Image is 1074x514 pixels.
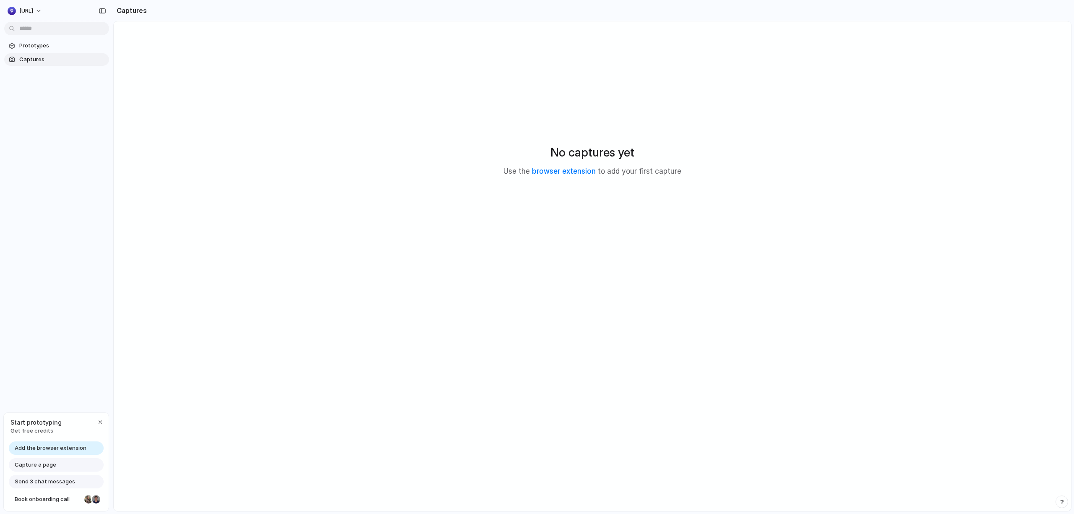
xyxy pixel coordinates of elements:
[15,495,81,504] span: Book onboarding call
[4,39,109,52] a: Prototypes
[113,5,147,16] h2: Captures
[19,55,106,64] span: Captures
[19,42,106,50] span: Prototypes
[532,167,596,175] a: browser extension
[10,427,62,435] span: Get free credits
[91,494,101,504] div: Christian Iacullo
[10,418,62,427] span: Start prototyping
[15,444,86,452] span: Add the browser extension
[9,493,104,506] a: Book onboarding call
[4,53,109,66] a: Captures
[503,166,681,177] p: Use the to add your first capture
[4,4,46,18] button: [URL]
[15,461,56,469] span: Capture a page
[15,477,75,486] span: Send 3 chat messages
[550,144,634,161] h2: No captures yet
[9,441,104,455] a: Add the browser extension
[19,7,33,15] span: [URL]
[83,494,94,504] div: Nicole Kubica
